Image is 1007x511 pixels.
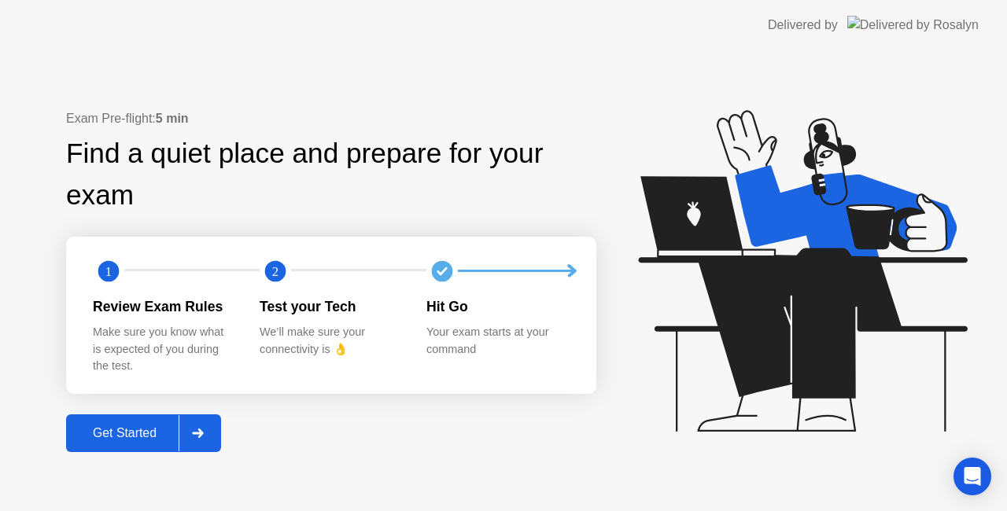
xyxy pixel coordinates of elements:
[426,296,568,317] div: Hit Go
[71,426,179,440] div: Get Started
[426,324,568,358] div: Your exam starts at your command
[260,324,401,358] div: We’ll make sure your connectivity is 👌
[66,109,596,128] div: Exam Pre-flight:
[847,16,979,34] img: Delivered by Rosalyn
[954,458,991,495] div: Open Intercom Messenger
[156,112,189,125] b: 5 min
[93,324,234,375] div: Make sure you know what is expected of you during the test.
[66,133,596,216] div: Find a quiet place and prepare for your exam
[272,263,278,278] text: 2
[66,414,221,452] button: Get Started
[768,16,838,35] div: Delivered by
[260,296,401,317] div: Test your Tech
[93,296,234,317] div: Review Exam Rules
[105,263,112,278] text: 1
